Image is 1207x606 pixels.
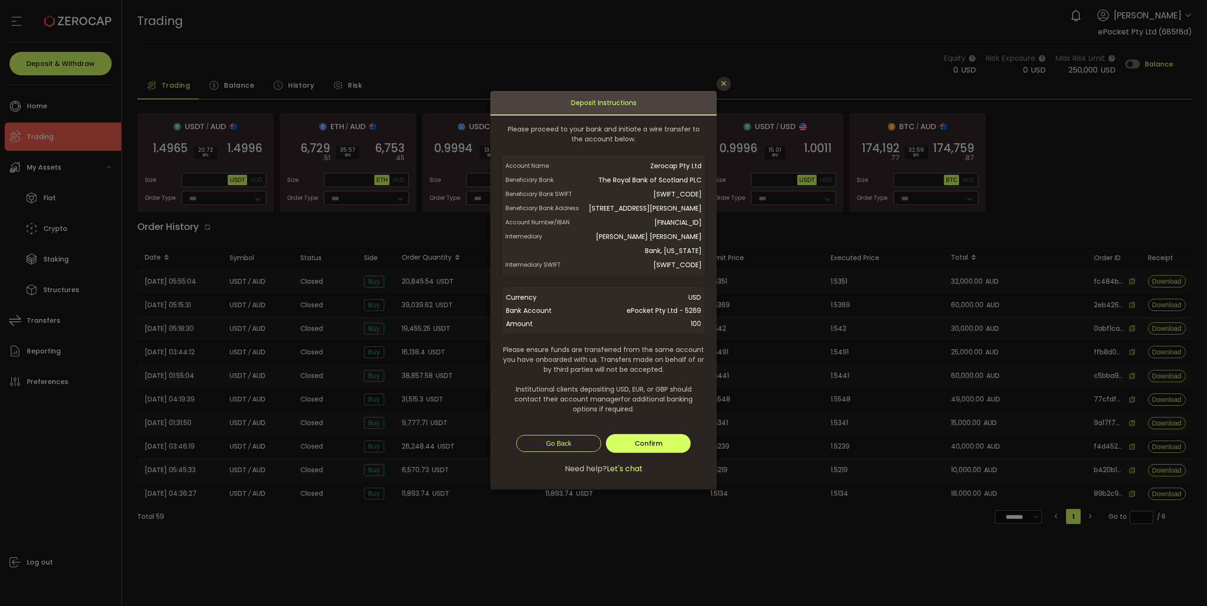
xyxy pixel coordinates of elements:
button: Close [717,77,731,91]
span: [STREET_ADDRESS][PERSON_NAME] [581,201,702,215]
span: Amount [506,317,558,330]
span: Zerocap Pty Ltd [581,159,702,173]
span: 100 [558,317,701,330]
span: USD [558,291,701,304]
span: Let's chat [607,463,643,475]
span: Please proceed to your bank and initiate a wire transfer to the account below. [502,124,705,144]
span: Beneficiary Bank [505,173,581,187]
span: Confirm [635,439,662,448]
span: Beneficiary Bank SWIFT [505,187,581,201]
span: ePocket Pty Ltd - 5269 [558,304,701,317]
iframe: Chat Widget [1095,504,1207,606]
button: Go Back [516,435,601,452]
span: Account Number/IBAN [505,215,581,229]
span: Please ensure funds are transferred from the same account you have onboarded with us. Transfers m... [502,345,705,414]
span: Go Back [546,440,571,447]
button: Confirm [606,434,691,453]
span: Bank Account [506,304,558,317]
span: Intermediary SWIFT [505,258,581,272]
span: Need help? [565,463,607,475]
span: Intermediary [505,229,581,258]
span: Beneficiary Bank Address [505,201,581,215]
div: dialog [490,91,717,490]
span: The Royal Bank of Scotland PLC [581,173,702,187]
span: Currency [506,291,558,304]
span: [SWIFT_CODE] [581,258,702,272]
span: [SWIFT_CODE] [581,187,702,201]
span: Account Name [505,159,581,173]
span: [FINANCIAL_ID] [581,215,702,229]
span: [PERSON_NAME] [PERSON_NAME] Bank, [US_STATE] [581,229,702,258]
